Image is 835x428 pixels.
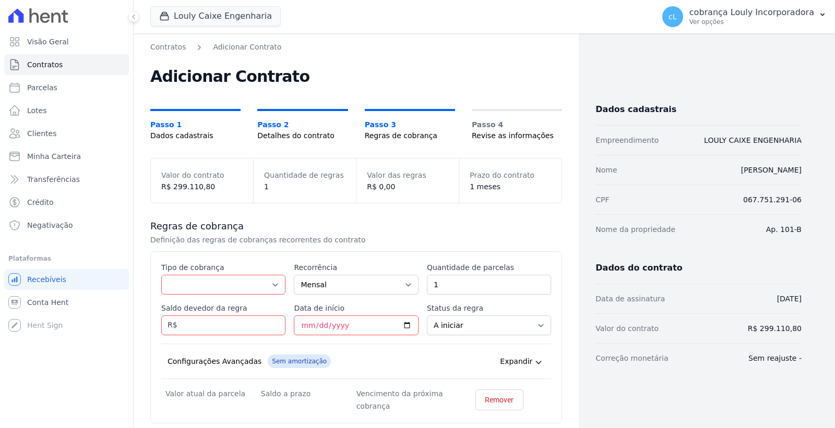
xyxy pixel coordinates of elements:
span: Passo 3 [365,119,455,130]
a: Transferências [4,169,129,190]
dt: Saldo a prazo [261,387,356,400]
dd: R$ 0,00 [367,181,448,192]
span: Passo 1 [150,119,241,130]
dt: Quantidade de regras [264,169,345,181]
dt: Valor atual da parcela [165,387,261,400]
dt: Nome [595,164,617,176]
span: Transferências [27,174,80,185]
span: Crédito [27,197,54,207]
nav: Progress [150,109,562,141]
span: Dados cadastrais [150,130,241,141]
a: Crédito [4,192,129,213]
a: Clientes [4,123,129,144]
dd: [DATE] [777,292,802,305]
dt: Correção monetária [595,352,668,364]
span: Lotes [27,105,47,116]
a: Parcelas [4,77,129,98]
dt: Data de assinatura [595,292,665,305]
p: Definição das regras de cobranças recorrentes do contrato [150,235,501,245]
span: Revise as informações [472,130,562,141]
dd: [PERSON_NAME] [741,164,802,176]
dd: Ap. 101-B [766,223,802,236]
dt: Prazo do contrato [470,169,551,181]
a: Minha Carteira [4,146,129,167]
dt: Nome da propriedade [595,223,675,236]
span: Negativação [27,220,73,230]
label: Recorrência [294,262,418,273]
dd: 067.751.291-06 [743,193,802,206]
label: Data de início [294,303,418,313]
span: Clientes [27,128,56,139]
a: Conta Hent [4,292,129,313]
p: cobrança Louly Incorporadora [689,7,814,18]
span: Passo 2 [257,119,348,130]
dd: R$ 299.110,80 [748,322,802,335]
a: Remover [475,389,523,410]
label: Saldo devedor da regra [161,303,285,313]
dt: Valor das regras [367,169,448,181]
button: cL cobrança Louly Incorporadora Ver opções [654,2,835,31]
h2: Adicionar Contrato [150,69,562,84]
dd: Sem reajuste - [748,352,802,364]
div: Plataformas [8,252,125,265]
span: Minha Carteira [27,151,81,162]
h3: Dados cadastrais [595,102,802,117]
dd: 1 meses [470,181,551,192]
dd: R$ 299.110,80 [161,181,243,192]
label: Status da regra [427,303,551,313]
dt: Vencimento da próxima cobrança [356,387,452,412]
span: Visão Geral [27,36,69,47]
dt: CPF [595,193,609,206]
span: cL [669,13,677,20]
a: Adicionar Contrato [213,42,281,53]
a: Recebíveis [4,269,129,290]
div: Configurações Avançadas [168,356,261,366]
h3: Dados do contrato [595,261,802,275]
span: Expandir [500,356,532,366]
nav: Breadcrumb [150,42,562,53]
span: Parcelas [27,82,57,93]
span: Regras de cobrança [365,130,455,141]
span: Detalhes do contrato [257,130,348,141]
h3: Regras de cobrança [150,220,562,233]
dd: LOULY CAIXE ENGENHARIA [704,134,802,146]
span: Recebíveis [27,274,66,285]
span: Sem amortização [268,354,331,368]
span: Passo 4 [472,119,562,130]
button: Louly Caixe Engenharia [150,6,281,26]
span: R$ [161,313,177,331]
a: Visão Geral [4,31,129,52]
a: Lotes [4,100,129,121]
label: Quantidade de parcelas [427,262,551,273]
span: Remover [485,395,514,405]
dd: 1 [264,181,345,192]
a: Contratos [4,54,129,75]
dt: Valor do contrato [595,322,659,335]
span: Conta Hent [27,297,68,308]
a: Negativação [4,215,129,236]
label: Tipo de cobrança [161,262,285,273]
span: Contratos [27,59,63,70]
p: Ver opções [689,18,814,26]
dt: Empreendimento [595,134,659,146]
a: Contratos [150,42,186,53]
dt: Valor do contrato [161,169,243,181]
